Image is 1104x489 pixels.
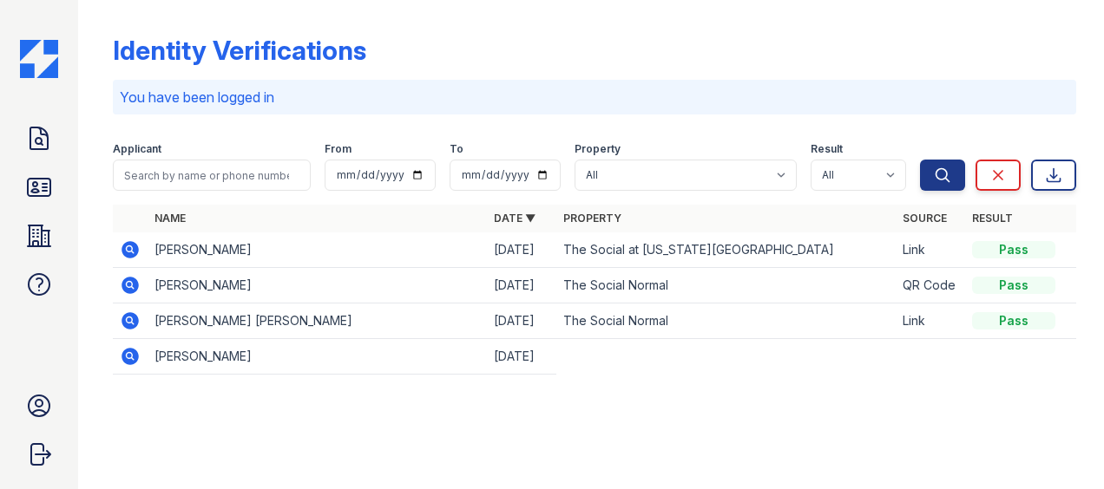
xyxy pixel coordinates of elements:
[148,339,487,375] td: [PERSON_NAME]
[972,241,1055,258] div: Pass
[903,212,947,225] a: Source
[896,303,965,339] td: Link
[575,142,621,156] label: Property
[563,212,621,225] a: Property
[896,268,965,303] td: QR Code
[487,303,556,339] td: [DATE]
[556,232,896,268] td: The Social at [US_STATE][GEOGRAPHIC_DATA]
[487,339,556,375] td: [DATE]
[148,232,487,268] td: [PERSON_NAME]
[113,35,366,66] div: Identity Verifications
[450,142,463,156] label: To
[972,212,1013,225] a: Result
[487,268,556,303] td: [DATE]
[325,142,352,156] label: From
[896,232,965,268] td: Link
[120,87,1069,108] p: You have been logged in
[113,142,161,156] label: Applicant
[148,303,487,339] td: [PERSON_NAME] [PERSON_NAME]
[811,142,843,156] label: Result
[556,268,896,303] td: The Social Normal
[972,312,1055,329] div: Pass
[487,232,556,268] td: [DATE]
[154,212,186,225] a: Name
[148,268,487,303] td: [PERSON_NAME]
[972,277,1055,294] div: Pass
[20,40,58,78] img: CE_Icon_Blue-c292c112584629df590d857e76928e9f676e5b41ef8f769ba2f05ee15b207248.png
[113,160,311,191] input: Search by name or phone number
[494,212,536,225] a: Date ▼
[556,303,896,339] td: The Social Normal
